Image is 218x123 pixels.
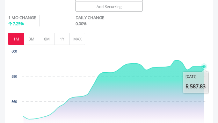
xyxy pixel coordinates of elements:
span: 7.25% [13,21,24,26]
button: MAX [69,33,85,45]
button: 1M [8,33,24,45]
div: 1 MO CHANGE [8,15,36,21]
span: 0.00% [76,21,87,26]
text: 580 [11,75,17,78]
path: Saturday, 20 Sep, 20:04:47.996, 587.83. [202,65,206,69]
text: 560 [11,100,17,104]
text: 600 [11,50,17,53]
button: 3M [24,33,39,45]
a: Add Recurring [76,2,142,11]
button: 6M [39,33,54,45]
button: 1Y [54,33,70,45]
div: DAILY CHANGE [76,15,176,21]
